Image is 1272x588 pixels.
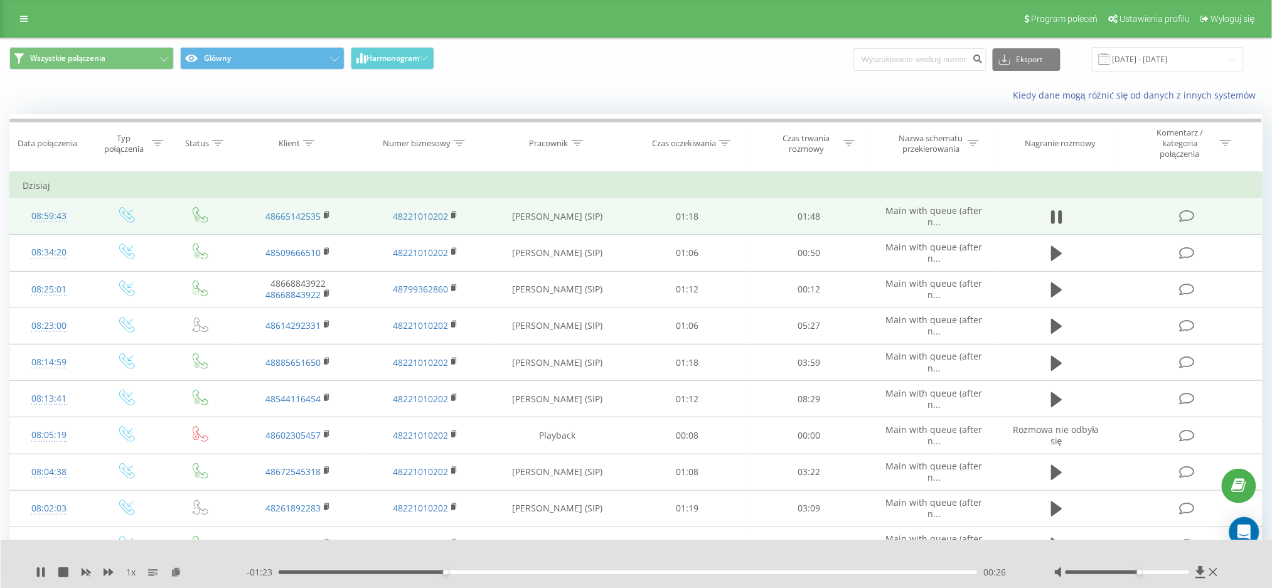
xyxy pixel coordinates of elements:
[748,235,870,271] td: 00:50
[393,283,448,295] a: 48799362860
[265,247,321,259] a: 48509666510
[626,235,749,271] td: 01:06
[126,566,136,579] span: 1 x
[748,271,870,307] td: 00:12
[853,48,986,71] input: Wyszukiwanie według numeru
[265,502,321,514] a: 48261892283
[886,460,983,483] span: Main with queue (after n...
[773,133,840,154] div: Czas trwania rozmowy
[23,460,75,484] div: 08:04:38
[99,133,149,154] div: Typ połączenia
[886,533,983,556] span: Main with queue (after n...
[279,138,300,149] div: Klient
[886,496,983,520] span: Main with queue (after n...
[748,307,870,344] td: 05:27
[530,138,569,149] div: Pracownik
[489,198,626,235] td: [PERSON_NAME] (SIP)
[886,314,983,337] span: Main with queue (after n...
[265,210,321,222] a: 48665142535
[489,345,626,381] td: [PERSON_NAME] (SIP)
[1137,570,1142,575] div: Accessibility label
[180,47,345,70] button: Główny
[626,527,749,563] td: 01:08
[626,417,749,454] td: 00:08
[23,204,75,228] div: 08:59:43
[265,356,321,368] a: 48885651650
[748,454,870,490] td: 03:22
[185,138,209,149] div: Status
[748,417,870,454] td: 00:00
[886,387,983,410] span: Main with queue (after n...
[351,47,434,70] button: Harmonogram
[265,289,321,301] a: 48668843922
[1120,14,1190,24] span: Ustawienia profilu
[748,198,870,235] td: 01:48
[626,454,749,490] td: 01:08
[748,381,870,417] td: 08:29
[886,350,983,373] span: Main with queue (after n...
[383,138,451,149] div: Numer biznesowy
[443,570,448,575] div: Accessibility label
[265,429,321,441] a: 48602305457
[393,210,448,222] a: 48221010202
[393,393,448,405] a: 48221010202
[366,54,419,63] span: Harmonogram
[886,205,983,228] span: Main with queue (after n...
[652,138,716,149] div: Czas oczekiwania
[1211,14,1255,24] span: Wyloguj się
[626,198,749,235] td: 01:18
[393,356,448,368] a: 48221010202
[489,235,626,271] td: [PERSON_NAME] (SIP)
[235,271,362,307] td: 48668843922
[1031,14,1098,24] span: Program poleceń
[23,533,75,557] div: 08:00:46
[393,502,448,514] a: 48221010202
[626,271,749,307] td: 01:12
[393,319,448,331] a: 48221010202
[9,47,174,70] button: Wszystkie połączenia
[897,133,965,154] div: Nazwa schematu przekierowania
[1013,424,1099,447] span: Rozmowa nie odbyła się
[23,350,75,375] div: 08:14:59
[1013,89,1263,101] a: Kiedy dane mogą różnić się od danych z innych systemów
[23,240,75,265] div: 08:34:20
[489,381,626,417] td: [PERSON_NAME] (SIP)
[23,423,75,447] div: 08:05:19
[748,527,870,563] td: 02:48
[393,466,448,478] a: 48221010202
[393,429,448,441] a: 48221010202
[23,314,75,338] div: 08:23:00
[23,387,75,411] div: 08:13:41
[886,424,983,447] span: Main with queue (after n...
[489,307,626,344] td: [PERSON_NAME] (SIP)
[23,277,75,302] div: 08:25:01
[626,490,749,527] td: 01:19
[265,538,321,550] a: 48814454392
[23,496,75,521] div: 08:02:03
[489,527,626,563] td: [PERSON_NAME] (SIP)
[1229,517,1259,547] div: Open Intercom Messenger
[10,173,1263,198] td: Dzisiaj
[265,319,321,331] a: 48614292331
[265,466,321,478] a: 48672545318
[983,566,1006,579] span: 00:26
[489,490,626,527] td: [PERSON_NAME] (SIP)
[393,538,448,550] a: 48512603886
[265,393,321,405] a: 48544116454
[886,277,983,301] span: Main with queue (after n...
[489,271,626,307] td: [PERSON_NAME] (SIP)
[626,381,749,417] td: 01:12
[626,345,749,381] td: 01:18
[247,566,279,579] span: - 01:23
[993,48,1061,71] button: Eksport
[1025,138,1096,149] div: Nagranie rozmowy
[489,454,626,490] td: [PERSON_NAME] (SIP)
[748,490,870,527] td: 03:09
[18,138,77,149] div: Data połączenia
[30,53,105,63] span: Wszystkie połączenia
[886,241,983,264] span: Main with queue (after n...
[1143,127,1217,159] div: Komentarz / kategoria połączenia
[626,307,749,344] td: 01:06
[748,345,870,381] td: 03:59
[393,247,448,259] a: 48221010202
